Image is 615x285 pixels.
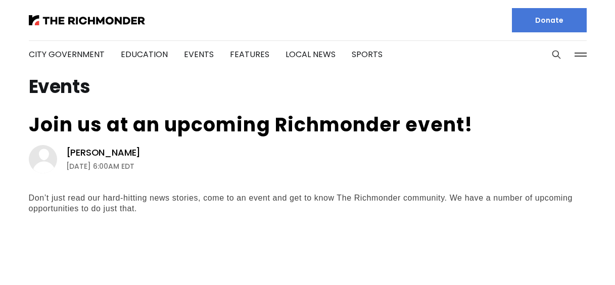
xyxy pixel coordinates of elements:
[29,111,474,138] a: Join us at an upcoming Richmonder event!
[184,49,214,60] a: Events
[530,235,615,285] iframe: portal-trigger
[549,47,564,62] button: Search this site
[29,15,145,25] img: The Richmonder
[29,79,587,95] h1: Events
[230,49,269,60] a: Features
[66,160,134,172] time: [DATE] 6:00AM EDT
[121,49,168,60] a: Education
[66,147,141,159] a: [PERSON_NAME]
[286,49,336,60] a: Local News
[512,8,587,32] a: Donate
[29,49,105,60] a: City Government
[352,49,383,60] a: Sports
[29,193,587,214] div: Don’t just read our hard-hitting news stories, come to an event and get to know The Richmonder co...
